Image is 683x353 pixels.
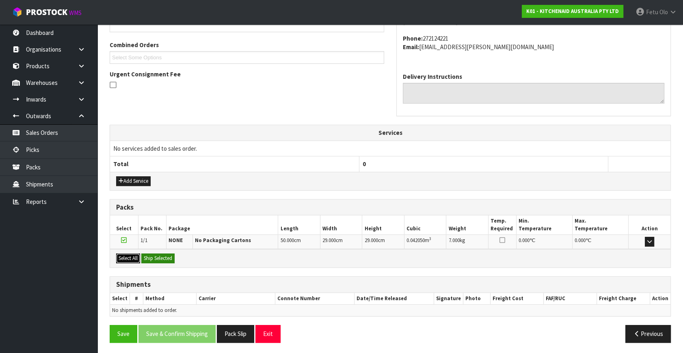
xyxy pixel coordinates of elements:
[217,325,254,342] button: Pack Slip
[404,235,446,249] td: m
[522,5,623,18] a: K01 - KITCHENAID AUSTRALIA PTY LTD
[403,35,423,42] strong: phone
[116,176,151,186] button: Add Service
[575,237,586,244] span: 0.000
[516,235,572,249] td: ℃
[275,293,354,305] th: Connote Number
[26,7,67,17] span: ProStock
[362,215,404,234] th: Height
[130,293,143,305] th: #
[110,125,670,141] th: Services
[110,215,138,234] th: Select
[110,70,181,78] label: Urgent Consignment Fee
[404,215,446,234] th: Cubic
[406,237,425,244] span: 0.042050
[12,7,22,17] img: cube-alt.png
[363,160,366,168] span: 0
[543,293,597,305] th: FAF/RUC
[166,215,278,234] th: Package
[446,235,488,249] td: kg
[143,293,197,305] th: Method
[429,236,431,241] sup: 3
[320,215,362,234] th: Width
[650,293,670,305] th: Action
[490,293,543,305] th: Freight Cost
[628,215,670,234] th: Action
[646,8,658,16] span: Fetu
[364,237,378,244] span: 29.000
[110,156,359,172] th: Total
[138,325,216,342] button: Save & Confirm Shipping
[169,237,183,244] strong: NONE
[140,237,147,244] span: 1/1
[526,8,619,15] strong: K01 - KITCHENAID AUSTRALIA PTY LTD
[110,325,137,342] button: Save
[116,281,664,288] h3: Shipments
[195,237,251,244] strong: No Packaging Cartons
[138,215,166,234] th: Pack No.
[197,293,275,305] th: Carrier
[446,215,488,234] th: Weight
[110,41,159,49] label: Combined Orders
[572,235,628,249] td: ℃
[110,293,130,305] th: Select
[362,235,404,249] td: cm
[255,325,281,342] button: Exit
[110,304,670,316] td: No shipments added to order.
[659,8,668,16] span: Olo
[434,293,463,305] th: Signature
[403,43,419,51] strong: email
[116,253,140,263] button: Select All
[320,235,362,249] td: cm
[572,215,628,234] th: Max. Temperature
[625,325,671,342] button: Previous
[516,215,572,234] th: Min. Temperature
[403,34,664,52] address: 272124221 [EMAIL_ADDRESS][PERSON_NAME][DOMAIN_NAME]
[278,235,320,249] td: cm
[597,293,650,305] th: Freight Charge
[141,253,175,263] button: Ship Selected
[110,141,670,156] td: No services added to sales order.
[463,293,490,305] th: Photo
[519,237,530,244] span: 0.000
[278,215,320,234] th: Length
[69,9,82,17] small: WMS
[322,237,336,244] span: 29.000
[403,72,462,81] label: Delivery Instructions
[280,237,294,244] span: 50.000
[116,204,664,211] h3: Packs
[448,237,459,244] span: 7.000
[354,293,434,305] th: Date/Time Released
[488,215,516,234] th: Temp. Required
